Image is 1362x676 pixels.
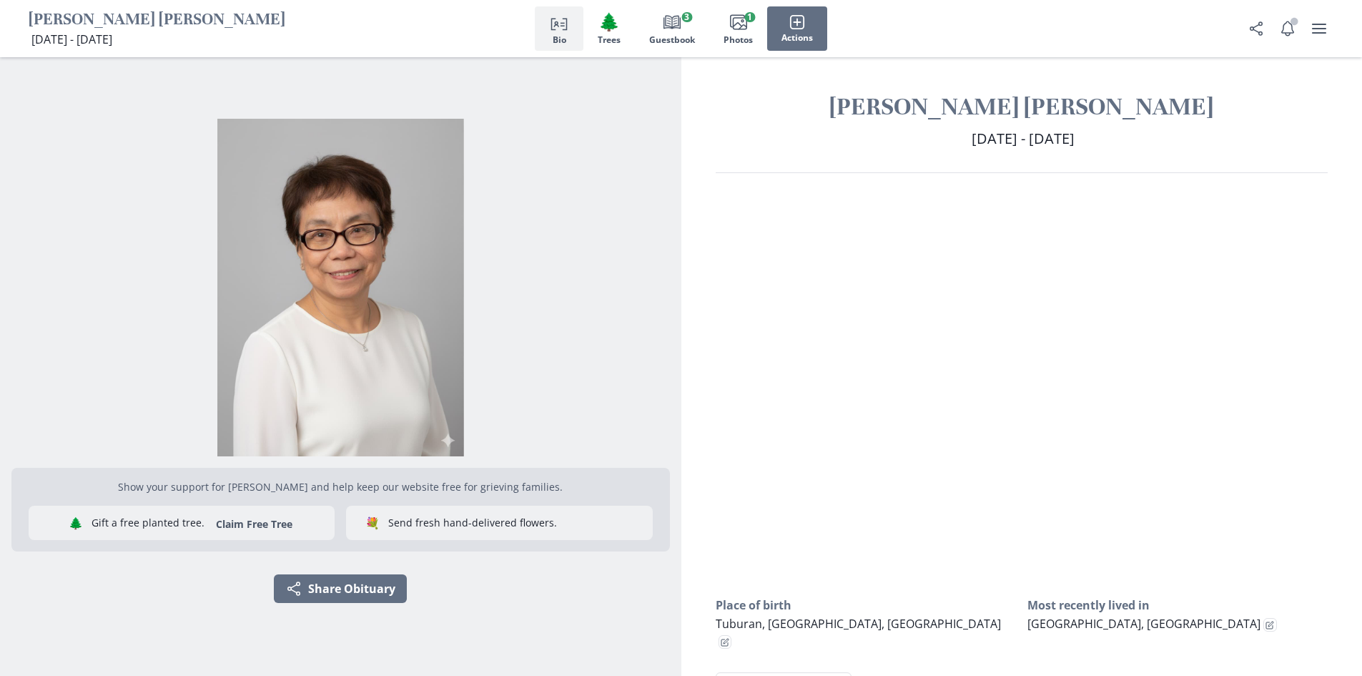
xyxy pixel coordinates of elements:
span: Actions [781,33,813,43]
button: Trees [583,6,635,51]
button: Photos [709,6,767,51]
div: Show portrait image options [11,107,670,457]
span: Tuburan, [GEOGRAPHIC_DATA], [GEOGRAPHIC_DATA] [716,616,1001,632]
button: user menu [1305,14,1333,43]
button: Edit fact [1263,618,1277,632]
span: [GEOGRAPHIC_DATA], [GEOGRAPHIC_DATA] [1027,616,1260,632]
span: Tree [598,11,620,32]
p: Show your support for [PERSON_NAME] and help keep our website free for grieving families. [29,479,653,494]
button: Edit fact [719,635,732,649]
span: [DATE] - [DATE] [31,31,112,47]
h3: Most recently lived in [1027,597,1328,614]
button: Notifications [1273,14,1302,43]
button: Actions [767,6,827,51]
span: 3 [681,12,692,22]
h1: [PERSON_NAME] [PERSON_NAME] [29,9,285,31]
button: Guestbook [635,6,709,51]
button: Claim Free Tree [207,517,301,531]
span: Bio [553,35,566,45]
span: Trees [598,35,621,45]
span: 1 [744,12,755,22]
h3: Place of birth [716,597,1016,614]
span: Photos [724,35,753,45]
button: Bio [535,6,583,51]
h1: [PERSON_NAME] [PERSON_NAME] [716,92,1328,122]
img: Photo of Marilou [11,119,670,457]
span: Guestbook [649,35,695,45]
button: Share Obituary [1242,14,1270,43]
button: Share Obituary [274,574,407,603]
span: [DATE] - [DATE] [972,129,1075,148]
